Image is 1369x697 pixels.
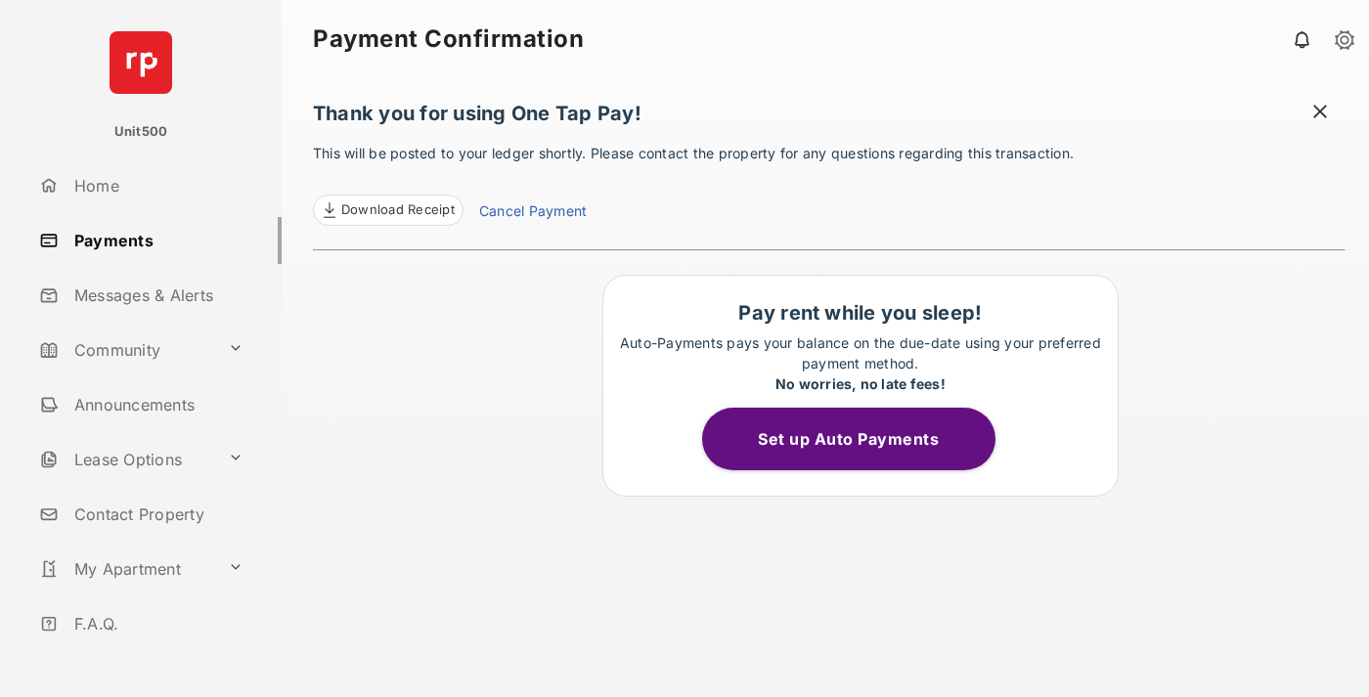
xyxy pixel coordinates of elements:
p: Unit500 [114,122,168,142]
a: Download Receipt [313,195,464,226]
a: Announcements [31,381,282,428]
a: Cancel Payment [479,200,587,226]
a: Home [31,162,282,209]
strong: Payment Confirmation [313,27,584,51]
h1: Thank you for using One Tap Pay! [313,102,1346,135]
a: Community [31,327,220,373]
a: F.A.Q. [31,600,282,647]
img: svg+xml;base64,PHN2ZyB4bWxucz0iaHR0cDovL3d3dy53My5vcmcvMjAwMC9zdmciIHdpZHRoPSI2NCIgaGVpZ2h0PSI2NC... [110,31,172,94]
a: Contact Property [31,491,282,538]
a: Lease Options [31,436,220,483]
div: No worries, no late fees! [613,373,1108,394]
h1: Pay rent while you sleep! [613,301,1108,325]
a: Payments [31,217,282,264]
a: My Apartment [31,545,220,592]
button: Set up Auto Payments [702,408,995,470]
a: Set up Auto Payments [702,429,1019,449]
a: Messages & Alerts [31,272,282,319]
p: Auto-Payments pays your balance on the due-date using your preferred payment method. [613,332,1108,394]
p: This will be posted to your ledger shortly. Please contact the property for any questions regardi... [313,143,1346,226]
span: Download Receipt [341,200,455,220]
